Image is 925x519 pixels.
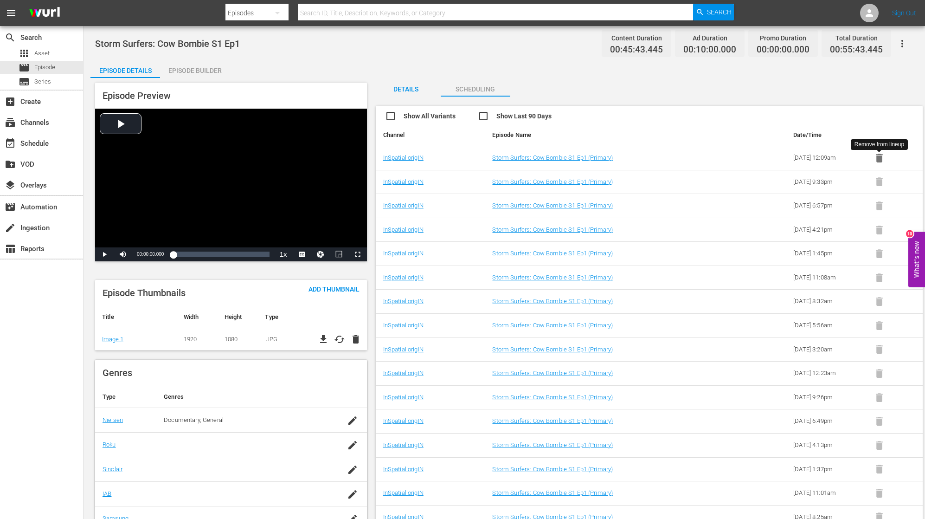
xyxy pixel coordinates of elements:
[786,242,868,266] td: [DATE] 1:45pm
[95,38,240,49] span: Storm Surfers: Cow Bombie S1 Ep1
[95,109,367,261] div: Video Player
[786,170,868,194] td: [DATE] 9:33pm
[218,306,258,328] th: Height
[19,62,30,73] span: Episode
[258,328,312,350] td: .JPG
[5,159,16,170] span: VOD
[160,59,230,82] div: Episode Builder
[854,141,904,149] div: Remove from lineup
[371,78,441,100] div: Details
[19,76,30,87] span: Series
[103,367,132,378] span: Genres
[383,346,424,353] a: InSpatial origIN
[892,9,916,17] a: Sign Out
[441,78,510,97] button: Scheduling
[5,180,16,191] span: Overlays
[95,247,114,261] button: Play
[102,336,123,343] a: Image 1
[786,218,868,242] td: [DATE] 4:21pm
[610,45,663,55] span: 00:45:43.445
[160,59,230,78] button: Episode Builder
[334,334,345,345] button: cached
[383,298,424,305] a: InSpatial origIN
[95,306,177,328] th: Title
[383,154,424,161] a: InSpatial origIN
[5,96,16,107] span: Create
[103,466,122,473] a: Sinclair
[383,394,424,401] a: InSpatial origIN
[103,90,171,101] span: Episode Preview
[492,346,613,353] a: Storm Surfers: Cow Bombie S1 Ep1 (Primary)
[301,280,367,297] button: Add Thumbnail
[348,247,367,261] button: Fullscreen
[830,32,883,45] div: Total Duration
[173,252,269,257] div: Progress Bar
[95,386,156,408] th: Type
[103,416,123,423] a: Nielsen
[383,417,424,424] a: InSpatial origIN
[610,32,663,45] div: Content Duration
[383,370,424,376] a: InSpatial origIN
[492,154,613,161] a: Storm Surfers: Cow Bombie S1 Ep1 (Primary)
[383,274,424,281] a: InSpatial origIN
[5,243,16,254] span: Reports
[786,124,868,146] th: Date/Time
[683,45,736,55] span: 00:10:00.000
[492,417,613,424] a: Storm Surfers: Cow Bombie S1 Ep1 (Primary)
[441,78,510,100] div: Scheduling
[5,201,16,213] span: Automation
[293,247,311,261] button: Captions
[371,78,441,97] button: Details
[786,290,868,314] td: [DATE] 8:32am
[786,409,868,434] td: [DATE] 6:49pm
[383,178,424,185] a: InSpatial origIN
[908,232,925,287] button: Open Feedback Widget
[318,334,329,345] span: file_download
[786,314,868,338] td: [DATE] 5:56am
[786,457,868,481] td: [DATE] 1:37pm
[5,138,16,149] span: Schedule
[350,334,361,345] button: delete
[757,32,809,45] div: Promo Duration
[786,194,868,218] td: [DATE] 6:57pm
[786,433,868,457] td: [DATE] 4:13pm
[786,146,868,170] td: [DATE] 12:09am
[34,49,50,58] span: Asset
[103,287,186,298] span: Episode Thumbnails
[5,222,16,234] span: Ingestion
[301,285,367,293] span: Add Thumbnail
[492,226,613,233] a: Storm Surfers: Cow Bombie S1 Ep1 (Primary)
[19,48,30,59] span: Asset
[311,247,330,261] button: Jump To Time
[492,178,613,185] a: Storm Surfers: Cow Bombie S1 Ep1 (Primary)
[830,45,883,55] span: 00:55:43.445
[693,4,734,20] button: Search
[492,322,613,329] a: Storm Surfers: Cow Bombie S1 Ep1 (Primary)
[114,247,132,261] button: Mute
[177,328,218,350] td: 1920
[757,45,809,55] span: 00:00:00.000
[90,59,160,78] button: Episode Details
[383,322,424,329] a: InSpatial origIN
[177,306,218,328] th: Width
[6,7,17,19] span: menu
[707,4,732,20] span: Search
[5,32,16,43] span: Search
[492,274,613,281] a: Storm Surfers: Cow Bombie S1 Ep1 (Primary)
[383,226,424,233] a: InSpatial origIN
[492,298,613,305] a: Storm Surfers: Cow Bombie S1 Ep1 (Primary)
[274,247,293,261] button: Playback Rate
[786,266,868,290] td: [DATE] 11:08am
[22,2,67,24] img: ans4CAIJ8jUAAAAAAAAAAAAAAAAAAAAAAAAgQb4GAAAAAAAAAAAAAAAAAAAAAAAAJMjXAAAAAAAAAAAAAAAAAAAAAAAAgAT5G...
[786,481,868,506] td: [DATE] 11:01am
[383,202,424,209] a: InSpatial origIN
[330,247,348,261] button: Picture-in-Picture
[34,77,51,86] span: Series
[376,124,485,146] th: Channel
[786,385,868,409] td: [DATE] 9:26pm
[34,63,55,72] span: Episode
[492,370,613,376] a: Storm Surfers: Cow Bombie S1 Ep1 (Primary)
[103,490,111,497] a: IAB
